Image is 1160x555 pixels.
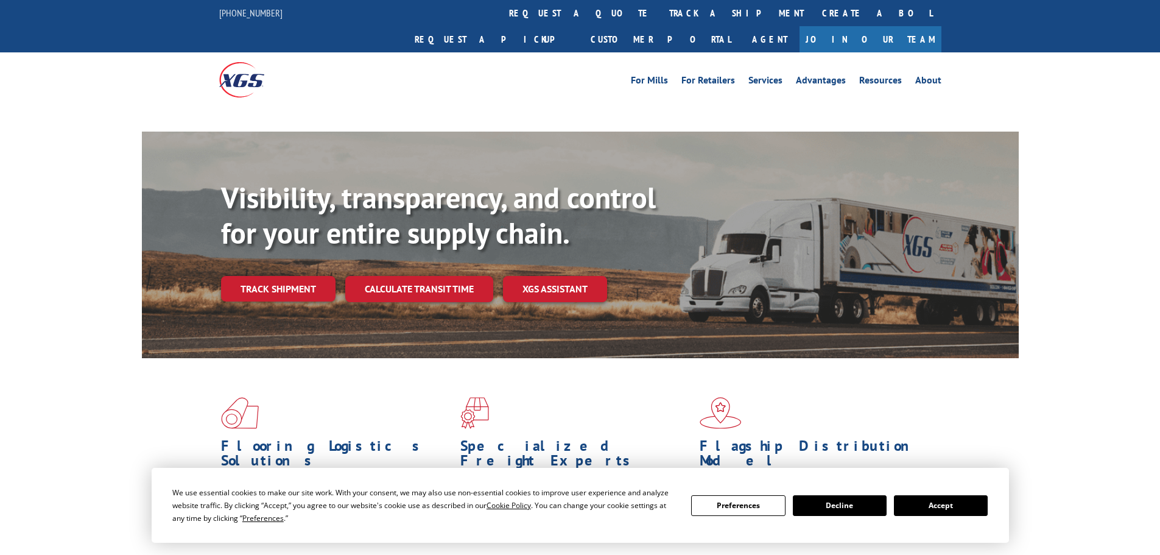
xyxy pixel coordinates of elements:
[894,495,988,516] button: Accept
[503,276,607,302] a: XGS ASSISTANT
[406,26,582,52] a: Request a pickup
[681,76,735,89] a: For Retailers
[345,276,493,302] a: Calculate transit time
[221,179,656,252] b: Visibility, transparency, and control for your entire supply chain.
[631,76,668,89] a: For Mills
[800,26,941,52] a: Join Our Team
[582,26,740,52] a: Customer Portal
[487,500,531,511] span: Cookie Policy
[915,76,941,89] a: About
[859,76,902,89] a: Resources
[242,513,284,523] span: Preferences
[460,397,489,429] img: xgs-icon-focused-on-flooring-red
[796,76,846,89] a: Advantages
[460,439,691,474] h1: Specialized Freight Experts
[748,76,782,89] a: Services
[221,397,259,429] img: xgs-icon-total-supply-chain-intelligence-red
[172,486,677,525] div: We use essential cookies to make our site work. With your consent, we may also use non-essential ...
[152,468,1009,543] div: Cookie Consent Prompt
[740,26,800,52] a: Agent
[219,7,283,19] a: [PHONE_NUMBER]
[793,495,887,516] button: Decline
[691,495,785,516] button: Preferences
[221,276,336,302] a: Track shipment
[700,439,930,474] h1: Flagship Distribution Model
[221,439,451,474] h1: Flooring Logistics Solutions
[700,397,742,429] img: xgs-icon-flagship-distribution-model-red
